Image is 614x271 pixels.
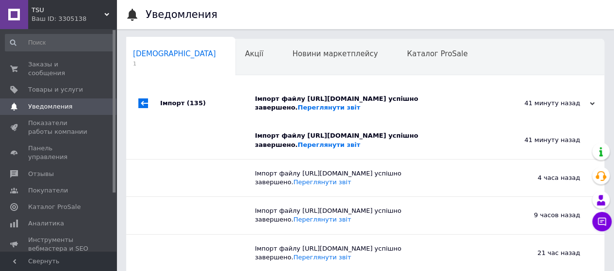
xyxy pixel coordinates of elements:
[146,9,217,20] h1: Уведомления
[187,99,206,107] span: (135)
[255,169,483,187] div: Імпорт файлу [URL][DOMAIN_NAME] успішно завершено.
[28,170,54,178] span: Отзывы
[298,104,360,111] a: Переглянути звіт
[28,102,72,111] span: Уведомления
[160,85,255,122] div: Імпорт
[133,60,216,67] span: 1
[483,122,604,159] div: 41 минуту назад
[592,212,612,231] button: Чат с покупателем
[293,178,351,186] a: Переглянути звіт
[32,6,104,15] span: TSU
[28,219,64,228] span: Аналитика
[5,34,115,51] input: Поиск
[255,131,483,149] div: Імпорт файлу [URL][DOMAIN_NAME] успішно завершено.
[298,141,360,148] a: Переглянути звіт
[255,244,483,262] div: Імпорт файлу [URL][DOMAIN_NAME] успішно завершено.
[293,216,351,223] a: Переглянути звіт
[28,236,90,253] span: Инструменты вебмастера и SEO
[28,119,90,136] span: Показатели работы компании
[28,85,83,94] span: Товары и услуги
[483,197,604,234] div: 9 часов назад
[293,254,351,261] a: Переглянути звіт
[28,186,68,195] span: Покупатели
[133,49,216,58] span: [DEMOGRAPHIC_DATA]
[28,60,90,78] span: Заказы и сообщения
[245,49,264,58] span: Акції
[498,99,595,108] div: 41 минуту назад
[407,49,467,58] span: Каталог ProSale
[28,203,81,211] span: Каталог ProSale
[255,95,498,112] div: Імпорт файлу [URL][DOMAIN_NAME] успішно завершено.
[32,15,116,23] div: Ваш ID: 3305138
[483,159,604,196] div: 4 часа назад
[28,144,90,161] span: Панель управления
[255,207,483,224] div: Імпорт файлу [URL][DOMAIN_NAME] успішно завершено.
[292,49,378,58] span: Новини маркетплейсу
